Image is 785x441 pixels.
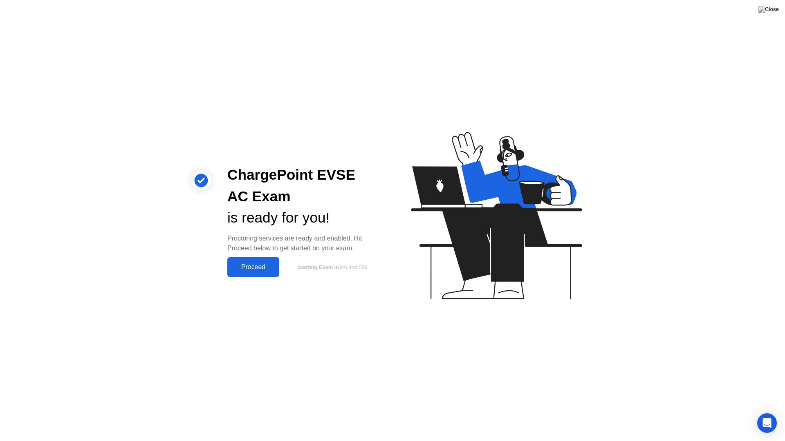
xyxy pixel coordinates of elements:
[230,263,277,271] div: Proceed
[227,164,379,207] div: ChargePoint EVSE AC Exam
[227,257,279,277] button: Proceed
[283,259,379,275] button: Starting Exam in9m and 58s
[227,207,379,229] div: is ready for you!
[758,6,779,13] img: Close
[227,234,379,253] div: Proctoring services are ready and enabled. Hit Proceed below to get started on your exam.
[757,413,777,433] div: Open Intercom Messenger
[340,264,367,270] span: 9m and 58s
